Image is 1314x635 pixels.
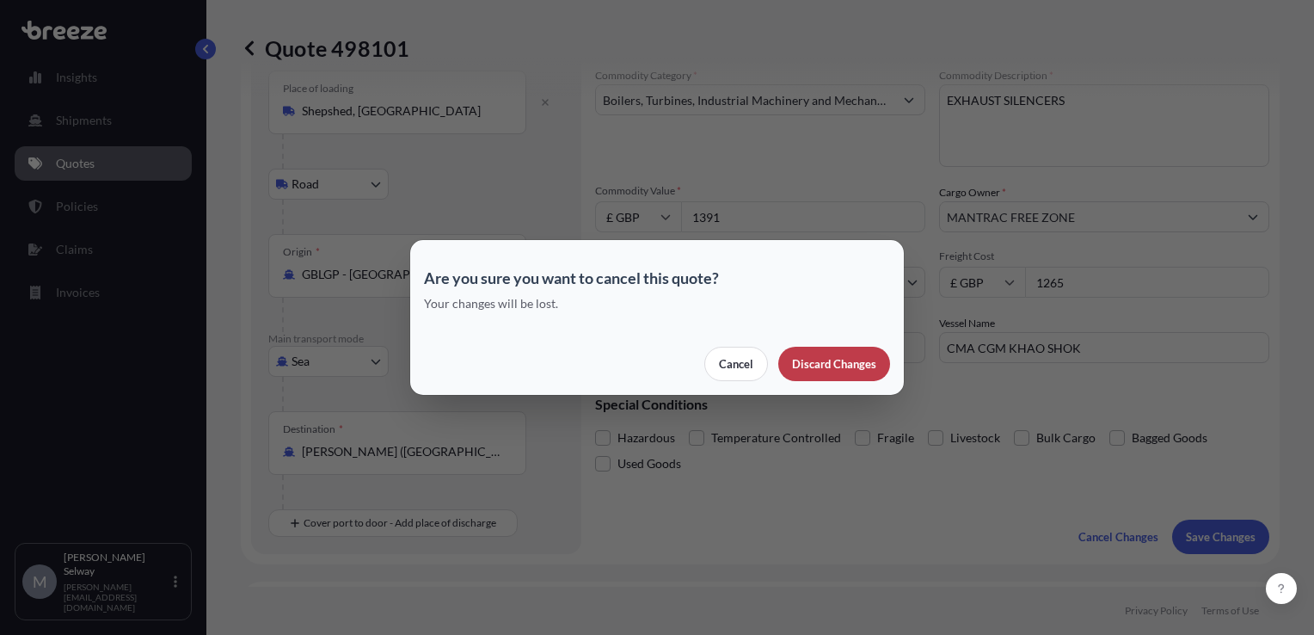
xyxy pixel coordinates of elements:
p: Are you sure you want to cancel this quote? [424,268,890,288]
button: Cancel [704,347,768,381]
button: Discard Changes [778,347,890,381]
p: Cancel [719,355,753,373]
p: Your changes will be lost. [424,295,890,312]
p: Discard Changes [792,355,876,373]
